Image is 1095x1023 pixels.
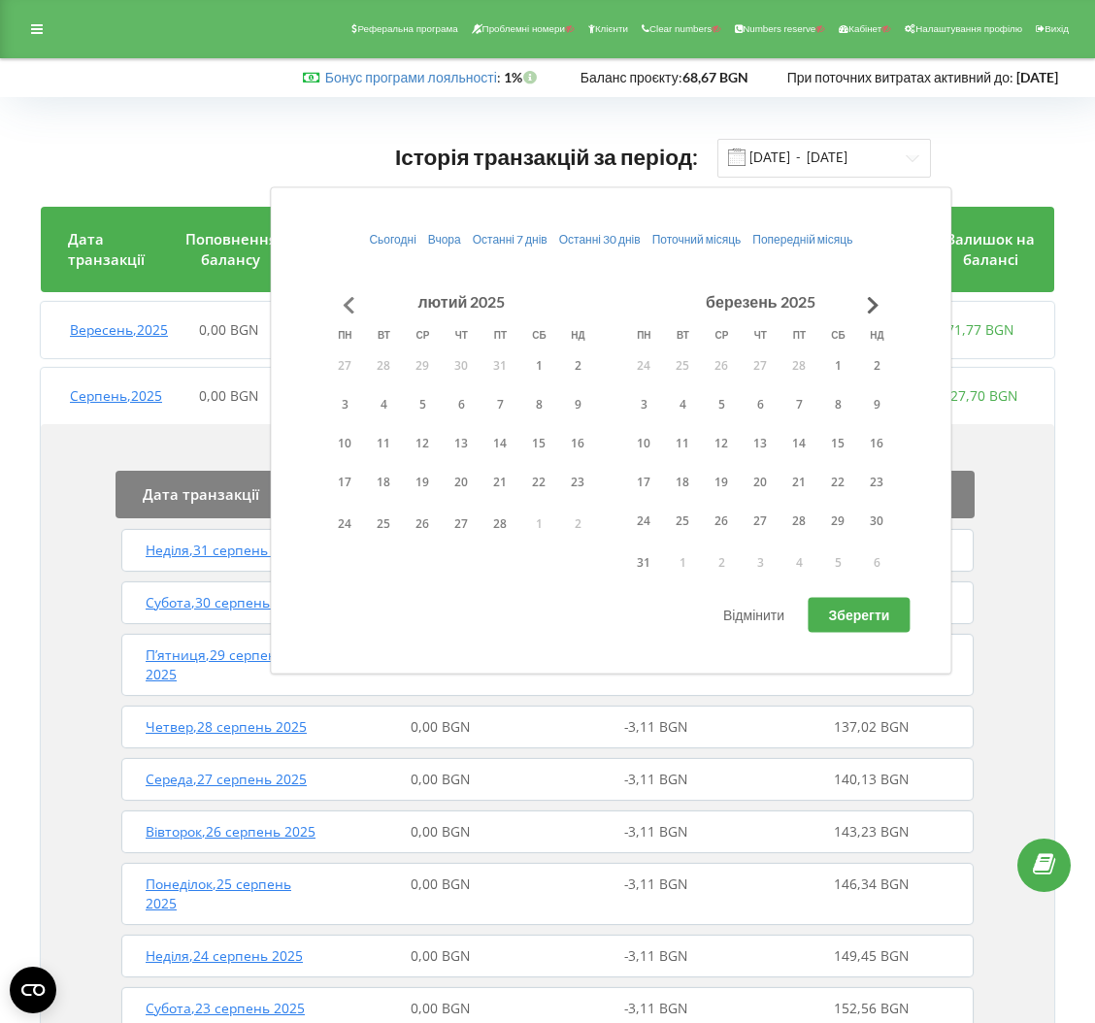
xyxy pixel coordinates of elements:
[357,23,457,34] span: Реферальна програма
[442,389,481,418] button: 6
[652,232,742,247] span: Поточний місяць
[663,428,702,457] button: 11
[364,428,403,457] button: 11
[325,350,364,379] button: 27
[682,69,748,85] strong: 68,67 BGN
[558,467,597,496] button: 23
[818,389,857,418] button: 8
[809,598,911,633] button: Зберегти
[481,320,519,349] th: п’ятниця
[199,386,258,405] span: 0,00 BGN
[1016,69,1058,85] strong: [DATE]
[818,428,857,457] button: 15
[369,232,415,247] span: Сьогодні
[364,510,403,539] button: 25
[185,229,277,269] span: Поповнення балансу
[481,389,519,418] button: 7
[325,320,364,349] th: понеділок
[403,350,442,379] button: 29
[649,23,712,34] span: Clear numbers
[741,548,780,577] button: 3
[702,320,741,349] th: середа
[818,548,857,577] button: 5
[146,770,307,788] span: Середа , 27 серпень 2025
[848,23,881,34] span: Кабінет
[818,320,857,349] th: субота
[411,999,470,1017] span: 0,00 BGN
[411,946,470,965] span: 0,00 BGN
[624,874,687,893] span: -3,11 BGN
[411,822,470,841] span: 0,00 BGN
[481,510,519,539] button: 28
[403,510,442,539] button: 26
[364,389,403,418] button: 4
[624,506,663,535] button: 24
[702,389,741,418] button: 5
[624,350,663,379] button: 24
[411,717,470,736] span: 0,00 BGN
[403,389,442,418] button: 5
[853,285,892,324] button: Go to next month
[504,69,542,85] strong: 1%
[702,467,741,496] button: 19
[780,506,818,535] button: 28
[857,506,896,535] button: 30
[559,232,641,247] span: Останні 30 днів
[723,607,784,623] span: Відмінити
[741,506,780,535] button: 27
[663,467,702,496] button: 18
[663,350,702,379] button: 25
[519,389,558,418] button: 8
[752,232,852,247] span: Попередній місяць
[663,320,702,349] th: вівторок
[834,946,909,965] span: 149,45 BGN
[403,320,442,349] th: середа
[143,484,259,504] span: Дата транзакції
[624,467,663,496] button: 17
[146,645,284,683] span: П’ятниця , 29 серпень 2025
[741,350,780,379] button: 27
[364,350,403,379] button: 28
[702,428,741,457] button: 12
[146,946,303,965] span: Неділя , 24 серпень 2025
[146,874,291,912] span: Понеділок , 25 серпень 2025
[442,320,481,349] th: четвер
[558,350,597,379] button: 2
[403,467,442,496] button: 19
[481,428,519,457] button: 14
[558,389,597,418] button: 9
[741,428,780,457] button: 13
[411,770,470,788] span: 0,00 BGN
[442,467,481,496] button: 20
[857,548,896,577] button: 6
[780,467,818,496] button: 21
[915,23,1022,34] span: Налаштування профілю
[1045,23,1069,34] span: Вихід
[364,467,403,496] button: 18
[743,23,815,34] span: Numbers reserve
[595,23,628,34] span: Клієнти
[818,350,857,379] button: 1
[199,320,258,339] span: 0,00 BGN
[780,389,818,418] button: 7
[325,428,364,457] button: 10
[857,350,896,379] button: 2
[818,506,857,535] button: 29
[834,770,909,788] span: 140,13 BGN
[146,717,307,736] span: Четвер , 28 серпень 2025
[70,320,168,339] span: Вересень , 2025
[741,467,780,496] button: 20
[829,607,890,623] span: Зберегти
[624,717,687,736] span: -3,11 BGN
[780,428,818,457] button: 14
[325,69,497,85] a: Бонус програми лояльності
[663,506,702,535] button: 25
[558,428,597,457] button: 16
[442,428,481,457] button: 13
[741,389,780,418] button: 6
[663,389,702,418] button: 4
[403,428,442,457] button: 12
[624,548,663,577] button: 31
[146,541,303,559] span: Неділя , 31 серпень 2025
[411,874,470,893] span: 0,00 BGN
